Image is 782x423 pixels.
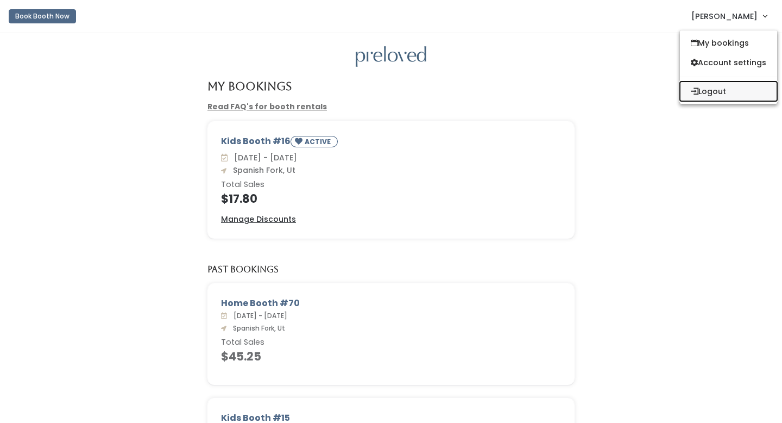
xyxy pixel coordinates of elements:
[221,135,561,152] div: Kids Booth #16
[356,46,426,67] img: preloved logo
[221,297,561,310] div: Home Booth #70
[229,165,295,176] span: Spanish Fork, Ut
[305,137,333,146] small: ACTIVE
[229,324,285,333] span: Spanish Fork, Ut
[221,214,296,225] u: Manage Discounts
[207,80,292,92] h4: My Bookings
[680,82,777,101] button: Logout
[230,152,297,163] span: [DATE] - [DATE]
[207,101,327,112] a: Read FAQ's for booth rentals
[221,350,561,363] h4: $45.25
[680,33,777,53] a: My bookings
[207,265,279,275] h5: Past Bookings
[229,311,287,320] span: [DATE] - [DATE]
[680,53,777,72] a: Account settings
[680,4,778,28] a: [PERSON_NAME]
[221,181,561,189] h6: Total Sales
[691,10,758,22] span: [PERSON_NAME]
[221,214,296,225] a: Manage Discounts
[221,192,561,205] h4: $17.80
[9,9,76,23] button: Book Booth Now
[221,338,561,347] h6: Total Sales
[9,4,76,28] a: Book Booth Now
